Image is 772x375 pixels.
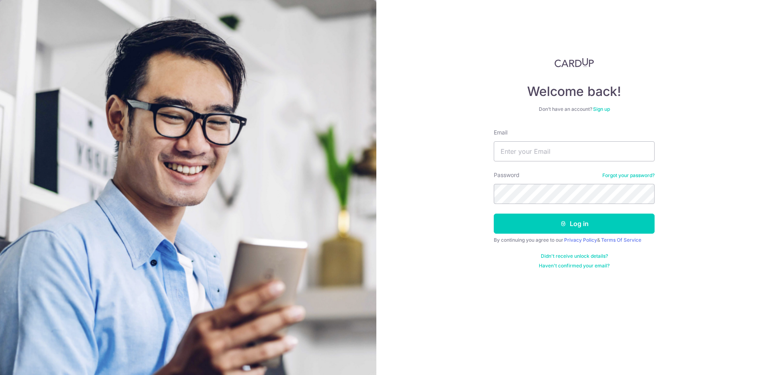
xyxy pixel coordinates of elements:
[494,214,655,234] button: Log in
[593,106,610,112] a: Sign up
[494,84,655,100] h4: Welcome back!
[494,171,519,179] label: Password
[541,253,608,259] a: Didn't receive unlock details?
[564,237,597,243] a: Privacy Policy
[639,147,648,156] keeper-lock: Open Keeper Popup
[601,237,641,243] a: Terms Of Service
[494,106,655,112] div: Don’t have an account?
[602,172,655,179] a: Forgot your password?
[494,128,507,137] label: Email
[494,141,655,161] input: Enter your Email
[494,237,655,243] div: By continuing you agree to our &
[539,263,610,269] a: Haven't confirmed your email?
[554,58,594,67] img: CardUp Logo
